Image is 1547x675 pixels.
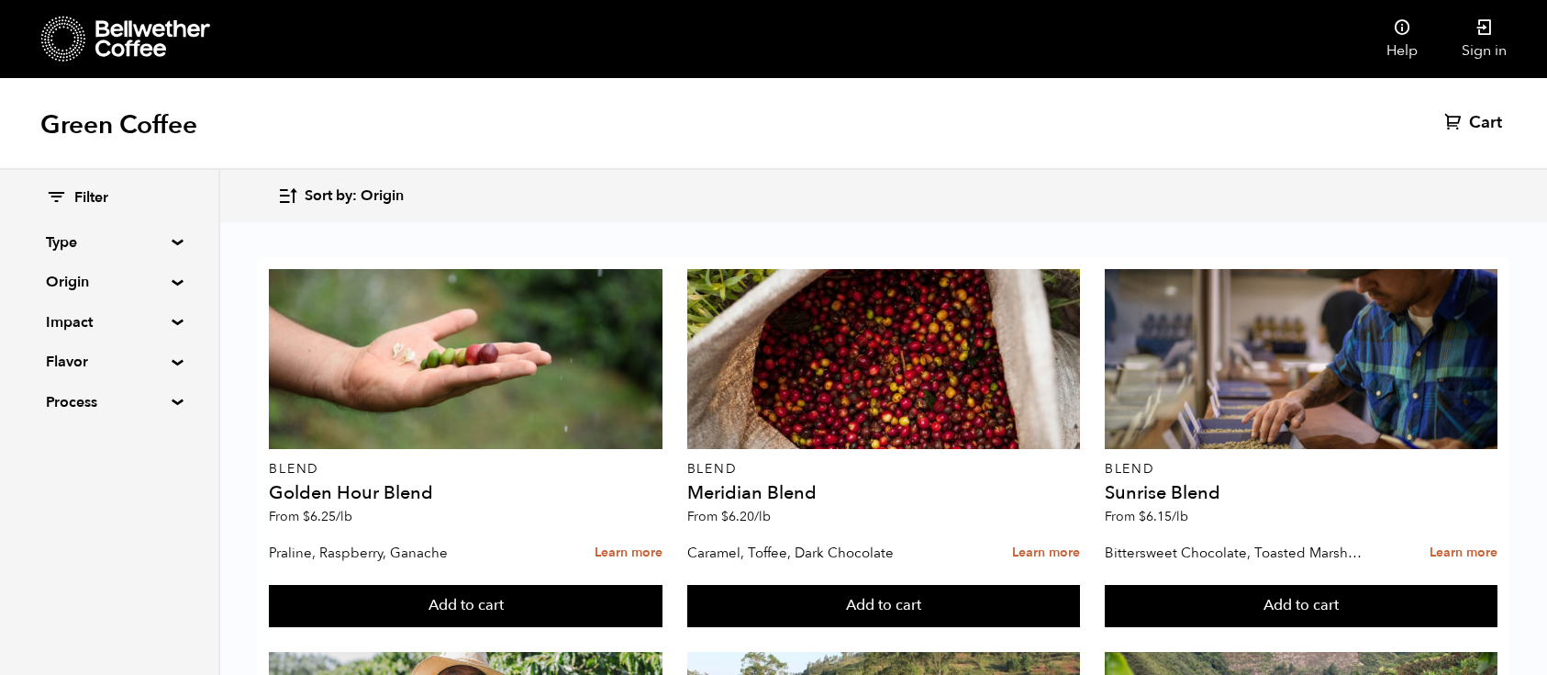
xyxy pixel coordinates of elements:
p: Bittersweet Chocolate, Toasted Marshmallow, Candied Orange, Praline [1105,539,1372,567]
a: Learn more [1430,534,1497,573]
h4: Sunrise Blend [1105,484,1497,502]
a: Learn more [1012,534,1080,573]
span: $ [1139,508,1146,525]
a: Learn more [595,534,662,573]
span: /lb [1172,508,1188,525]
span: Cart [1469,112,1502,134]
span: /lb [754,508,771,525]
span: From [1105,508,1188,525]
p: Blend [1105,463,1497,476]
p: Blend [687,463,1080,476]
span: $ [303,508,310,525]
span: /lb [336,508,352,525]
span: $ [721,508,729,525]
summary: Type [46,231,173,253]
h4: Golden Hour Blend [269,484,662,502]
span: From [687,508,771,525]
h4: Meridian Blend [687,484,1080,502]
summary: Process [46,391,173,413]
bdi: 6.15 [1139,508,1188,525]
summary: Impact [46,311,173,333]
p: Blend [269,463,662,476]
button: Add to cart [1105,585,1497,627]
p: Caramel, Toffee, Dark Chocolate [687,539,954,567]
summary: Origin [46,271,173,293]
span: Filter [74,188,108,208]
button: Sort by: Origin [277,174,404,218]
button: Add to cart [687,585,1080,627]
bdi: 6.20 [721,508,771,525]
span: Sort by: Origin [305,186,404,207]
bdi: 6.25 [303,508,352,525]
p: Praline, Raspberry, Ganache [269,539,536,567]
a: Cart [1444,112,1507,134]
button: Add to cart [269,585,662,627]
h1: Green Coffee [40,108,197,141]
span: From [269,508,352,525]
summary: Flavor [46,351,173,373]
